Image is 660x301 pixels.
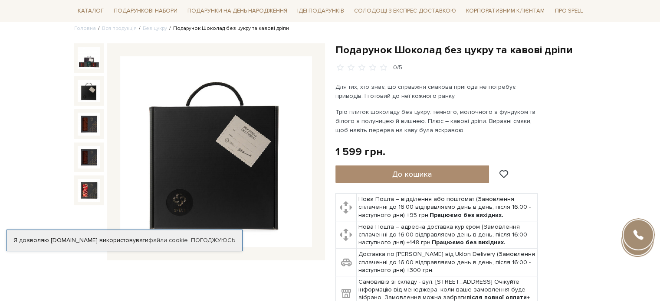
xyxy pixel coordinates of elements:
[78,113,100,135] img: Подарунок Шоколад без цукру та кавові дріпи
[393,64,402,72] div: 0/5
[110,4,181,18] span: Подарункові набори
[78,179,100,201] img: Подарунок Шоколад без цукру та кавові дріпи
[551,4,586,18] span: Про Spell
[167,25,289,32] li: Подарунок Шоколад без цукру та кавові дріпи
[102,25,137,32] a: Вся продукція
[335,165,489,183] button: До кошика
[78,146,100,168] img: Подарунок Шоколад без цукру та кавові дріпи
[191,236,235,244] a: Погоджуюсь
[78,47,100,69] img: Подарунок Шоколад без цукру та кавові дріпи
[78,80,100,102] img: Подарунок Шоколад без цукру та кавові дріпи
[430,211,503,219] b: Працюємо без вихідних.
[466,294,527,301] b: після повної оплати
[356,221,537,249] td: Нова Пошта – адресна доставка кур'єром (Замовлення сплаченні до 16:00 відправляємо день в день, п...
[356,194,537,221] td: Нова Пошта – відділення або поштомат (Замовлення сплаченні до 16:00 відправляємо день в день, піс...
[7,236,242,244] div: Я дозволяю [DOMAIN_NAME] використовувати
[120,56,312,248] img: Подарунок Шоколад без цукру та кавові дріпи
[335,145,385,159] div: 1 599 грн.
[74,25,96,32] a: Головна
[143,25,167,32] a: Без цукру
[463,3,548,18] a: Корпоративним клієнтам
[335,82,539,100] p: Для тих, хто знає, що справжня смакова пригода не потребує приводів. І готовий до неї кожного ранку.
[148,236,188,244] a: файли cookie
[356,249,537,276] td: Доставка по [PERSON_NAME] від Uklon Delivery (Замовлення сплаченні до 16:00 відправляємо день в д...
[351,3,460,18] a: Солодощі з експрес-доставкою
[74,4,107,18] span: Каталог
[335,43,586,57] h1: Подарунок Шоколад без цукру та кавові дріпи
[184,4,291,18] span: Подарунки на День народження
[335,107,539,135] p: Тріо плиток шоколаду без цукру: темного, молочного з фундуком та білого з полуницею й вишнею. Плю...
[294,4,348,18] span: Ідеї подарунків
[432,239,506,246] b: Працюємо без вихідних.
[392,169,432,179] span: До кошика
